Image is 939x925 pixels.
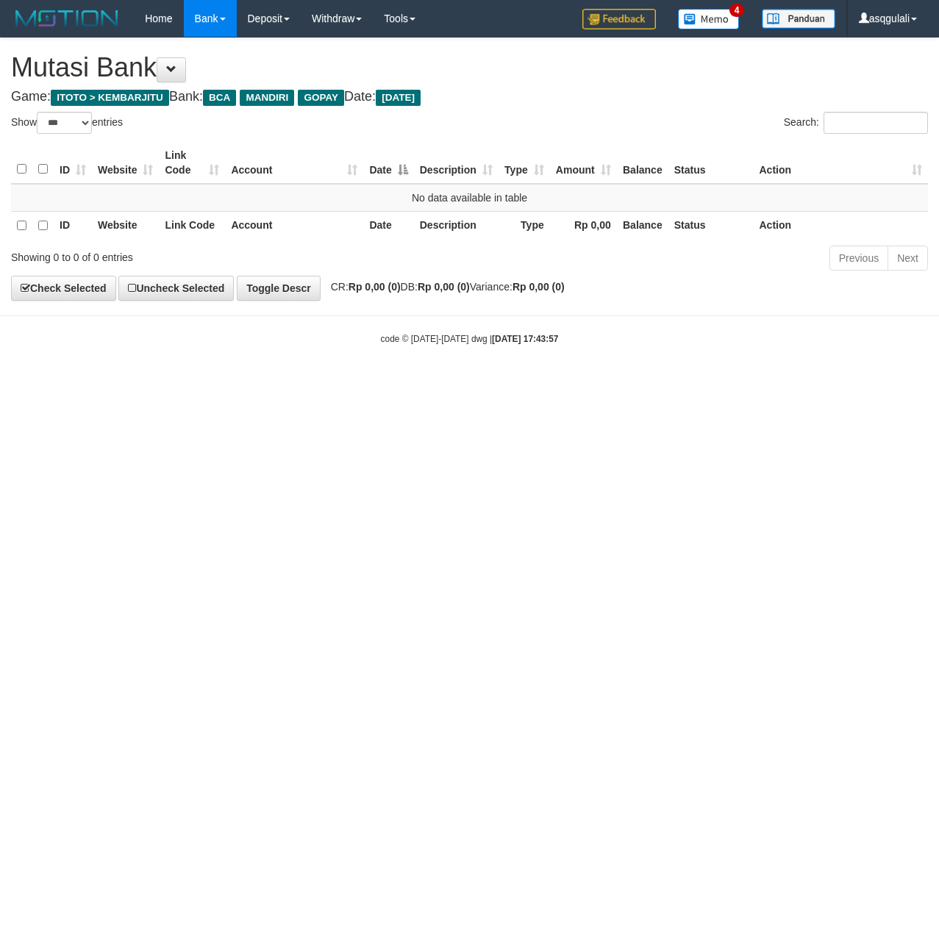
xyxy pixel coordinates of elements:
[54,211,92,240] th: ID
[678,9,740,29] img: Button%20Memo.svg
[11,90,928,104] h4: Game: Bank: Date:
[550,142,617,184] th: Amount: activate to sort column ascending
[414,211,499,240] th: Description
[376,90,421,106] span: [DATE]
[824,112,928,134] input: Search:
[381,334,559,344] small: code © [DATE]-[DATE] dwg |
[499,211,550,240] th: Type
[550,211,617,240] th: Rp 0,00
[159,142,225,184] th: Link Code: activate to sort column ascending
[225,142,363,184] th: Account: activate to sort column ascending
[513,281,565,293] strong: Rp 0,00 (0)
[11,112,123,134] label: Show entries
[762,9,835,29] img: panduan.png
[159,211,225,240] th: Link Code
[203,90,236,106] span: BCA
[11,184,928,212] td: No data available in table
[37,112,92,134] select: Showentries
[225,211,363,240] th: Account
[298,90,344,106] span: GOPAY
[418,281,470,293] strong: Rp 0,00 (0)
[729,4,745,17] span: 4
[11,7,123,29] img: MOTION_logo.png
[754,142,929,184] th: Action: activate to sort column ascending
[11,53,928,82] h1: Mutasi Bank
[363,142,413,184] th: Date: activate to sort column descending
[92,142,159,184] th: Website: activate to sort column ascending
[51,90,169,106] span: ITOTO > KEMBARJITU
[118,276,234,301] a: Uncheck Selected
[11,244,380,265] div: Showing 0 to 0 of 0 entries
[499,142,550,184] th: Type: activate to sort column ascending
[11,276,116,301] a: Check Selected
[582,9,656,29] img: Feedback.jpg
[617,142,668,184] th: Balance
[617,211,668,240] th: Balance
[92,211,159,240] th: Website
[492,334,558,344] strong: [DATE] 17:43:57
[349,281,401,293] strong: Rp 0,00 (0)
[829,246,888,271] a: Previous
[240,90,294,106] span: MANDIRI
[237,276,321,301] a: Toggle Descr
[888,246,928,271] a: Next
[784,112,928,134] label: Search:
[324,281,565,293] span: CR: DB: Variance:
[754,211,929,240] th: Action
[668,211,754,240] th: Status
[363,211,413,240] th: Date
[54,142,92,184] th: ID: activate to sort column ascending
[414,142,499,184] th: Description: activate to sort column ascending
[668,142,754,184] th: Status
